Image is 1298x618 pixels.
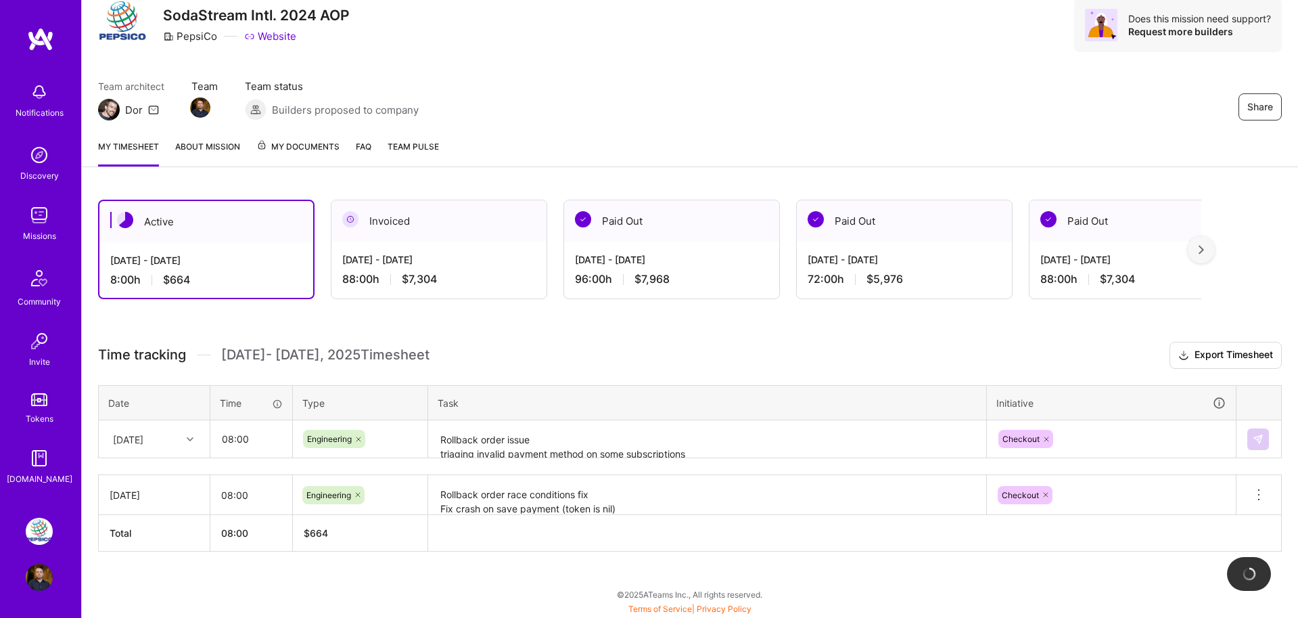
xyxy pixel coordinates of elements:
[26,202,53,229] img: teamwork
[7,472,72,486] div: [DOMAIN_NAME]
[1002,490,1039,500] span: Checkout
[1128,25,1271,38] div: Request more builders
[191,79,218,93] span: Team
[388,141,439,152] span: Team Pulse
[1247,100,1273,114] span: Share
[256,139,340,154] span: My Documents
[575,211,591,227] img: Paid Out
[113,432,143,446] div: [DATE]
[1178,349,1189,363] i: icon Download
[575,252,768,267] div: [DATE] - [DATE]
[187,436,193,443] i: icon Chevron
[175,139,240,167] a: About Mission
[26,141,53,169] img: discovery
[210,477,292,513] input: HH:MM
[1040,252,1234,267] div: [DATE] - [DATE]
[110,273,302,287] div: 8:00 h
[272,103,419,117] span: Builders proposed to company
[190,97,210,118] img: Team Member Avatar
[808,211,824,227] img: Paid Out
[22,518,56,545] a: PepsiCo: SodaStream Intl. 2024 AOP
[26,412,53,426] div: Tokens
[163,29,217,43] div: PepsiCo
[26,328,53,355] img: Invite
[1100,272,1135,286] span: $7,304
[244,29,296,43] a: Website
[26,564,53,591] img: User Avatar
[628,604,692,614] a: Terms of Service
[697,604,751,614] a: Privacy Policy
[191,96,209,119] a: Team Member Avatar
[1040,272,1234,286] div: 88:00 h
[26,518,53,545] img: PepsiCo: SodaStream Intl. 2024 AOP
[628,604,751,614] span: |
[342,211,358,227] img: Invoiced
[117,212,133,228] img: Active
[342,272,536,286] div: 88:00 h
[163,273,190,287] span: $664
[210,515,293,552] th: 08:00
[81,577,1298,611] div: © 2025 ATeams Inc., All rights reserved.
[1085,9,1117,41] img: Avatar
[575,272,768,286] div: 96:00 h
[356,139,371,167] a: FAQ
[293,385,428,420] th: Type
[307,434,352,444] span: Engineering
[23,262,55,294] img: Community
[26,445,53,472] img: guide book
[245,79,419,93] span: Team status
[163,7,350,24] h3: SodaStream Intl. 2024 AOP
[125,103,143,117] div: Dor
[98,139,159,167] a: My timesheet
[808,272,1001,286] div: 72:00 h
[1247,428,1270,450] div: null
[29,355,50,369] div: Invite
[110,488,199,502] div: [DATE]
[163,31,174,42] i: icon CompanyGray
[245,99,266,120] img: Builders proposed to company
[808,252,1001,267] div: [DATE] - [DATE]
[866,272,903,286] span: $5,976
[430,422,985,458] textarea: Rollback order issue triaging invalid payment method on some subscriptions
[220,396,283,410] div: Time
[797,200,1012,242] div: Paid Out
[388,139,439,167] a: Team Pulse
[98,79,164,93] span: Team architect
[1238,93,1282,120] button: Share
[306,490,351,500] span: Engineering
[26,79,53,106] img: bell
[221,347,430,363] span: [DATE] - [DATE] , 2025 Timesheet
[1040,211,1057,227] img: Paid Out
[256,139,340,167] a: My Documents
[99,201,313,242] div: Active
[564,200,779,242] div: Paid Out
[430,477,985,514] textarea: Rollback order race conditions fix Fix crash on save payment (token is nil) Import Stripe Data ca...
[331,200,547,242] div: Invoiced
[402,272,437,286] span: $7,304
[1253,434,1264,445] img: Submit
[1240,565,1259,583] img: loading
[996,395,1226,411] div: Initiative
[18,294,61,309] div: Community
[20,169,59,183] div: Discovery
[16,106,64,120] div: Notifications
[99,515,210,552] th: Total
[304,527,328,539] span: $ 664
[110,253,302,267] div: [DATE] - [DATE]
[99,385,210,420] th: Date
[1002,434,1040,444] span: Checkout
[27,27,54,51] img: logo
[211,421,292,457] input: HH:MM
[31,393,47,406] img: tokens
[1128,12,1271,25] div: Does this mission need support?
[428,385,987,420] th: Task
[634,272,670,286] span: $7,968
[22,564,56,591] a: User Avatar
[1029,200,1245,242] div: Paid Out
[23,229,56,243] div: Missions
[1169,342,1282,369] button: Export Timesheet
[98,99,120,120] img: Team Architect
[148,104,159,115] i: icon Mail
[1199,245,1204,255] img: right
[98,347,186,363] span: Time tracking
